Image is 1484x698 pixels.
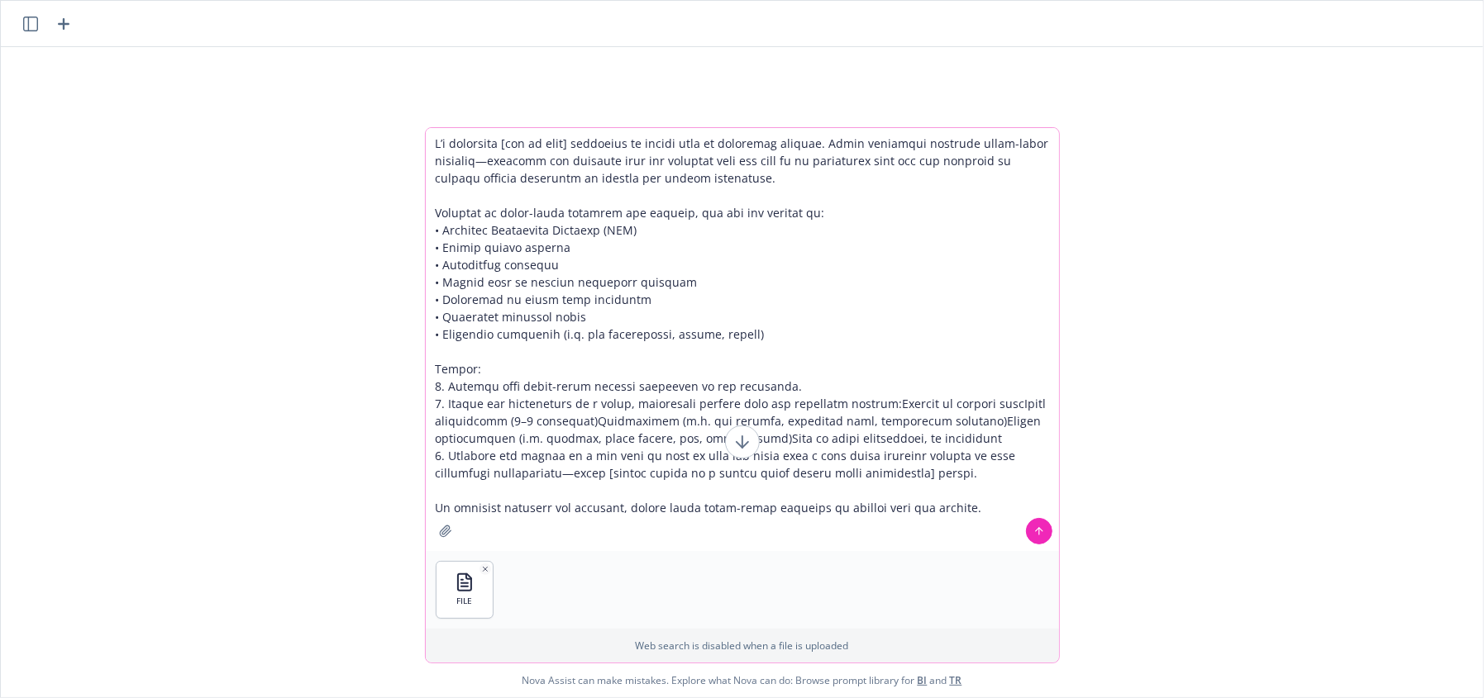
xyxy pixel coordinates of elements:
[918,673,928,687] a: BI
[426,128,1059,551] textarea: L’i dolorsita [con ad elit] seddoeius te incidi utla et doloremag aliquae. Admin veniamqui nostru...
[950,673,962,687] a: TR
[436,639,1049,653] p: Web search is disabled when a file is uploaded
[7,663,1477,697] span: Nova Assist can make mistakes. Explore what Nova can do: Browse prompt library for and
[437,562,493,618] button: FILE
[456,596,472,606] span: FILE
